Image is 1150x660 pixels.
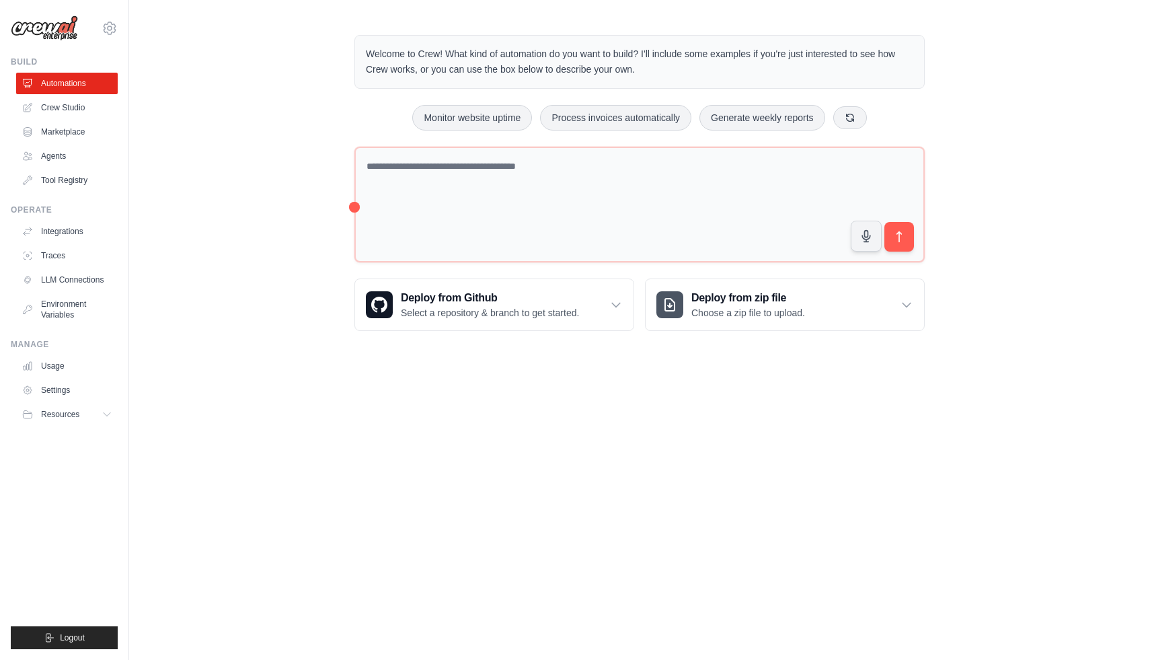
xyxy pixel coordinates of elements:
[16,97,118,118] a: Crew Studio
[401,290,579,306] h3: Deploy from Github
[16,293,118,326] a: Environment Variables
[412,105,532,131] button: Monitor website uptime
[16,404,118,425] button: Resources
[11,205,118,215] div: Operate
[11,339,118,350] div: Manage
[16,269,118,291] a: LLM Connections
[401,306,579,320] p: Select a repository & branch to get started.
[60,632,85,643] span: Logout
[16,121,118,143] a: Marketplace
[16,379,118,401] a: Settings
[699,105,825,131] button: Generate weekly reports
[366,46,913,77] p: Welcome to Crew! What kind of automation do you want to build? I'll include some examples if you'...
[16,221,118,242] a: Integrations
[691,306,805,320] p: Choose a zip file to upload.
[691,290,805,306] h3: Deploy from zip file
[16,355,118,377] a: Usage
[16,245,118,266] a: Traces
[16,170,118,191] a: Tool Registry
[41,409,79,420] span: Resources
[11,15,78,41] img: Logo
[540,105,691,131] button: Process invoices automatically
[16,145,118,167] a: Agents
[11,626,118,649] button: Logout
[11,57,118,67] div: Build
[16,73,118,94] a: Automations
